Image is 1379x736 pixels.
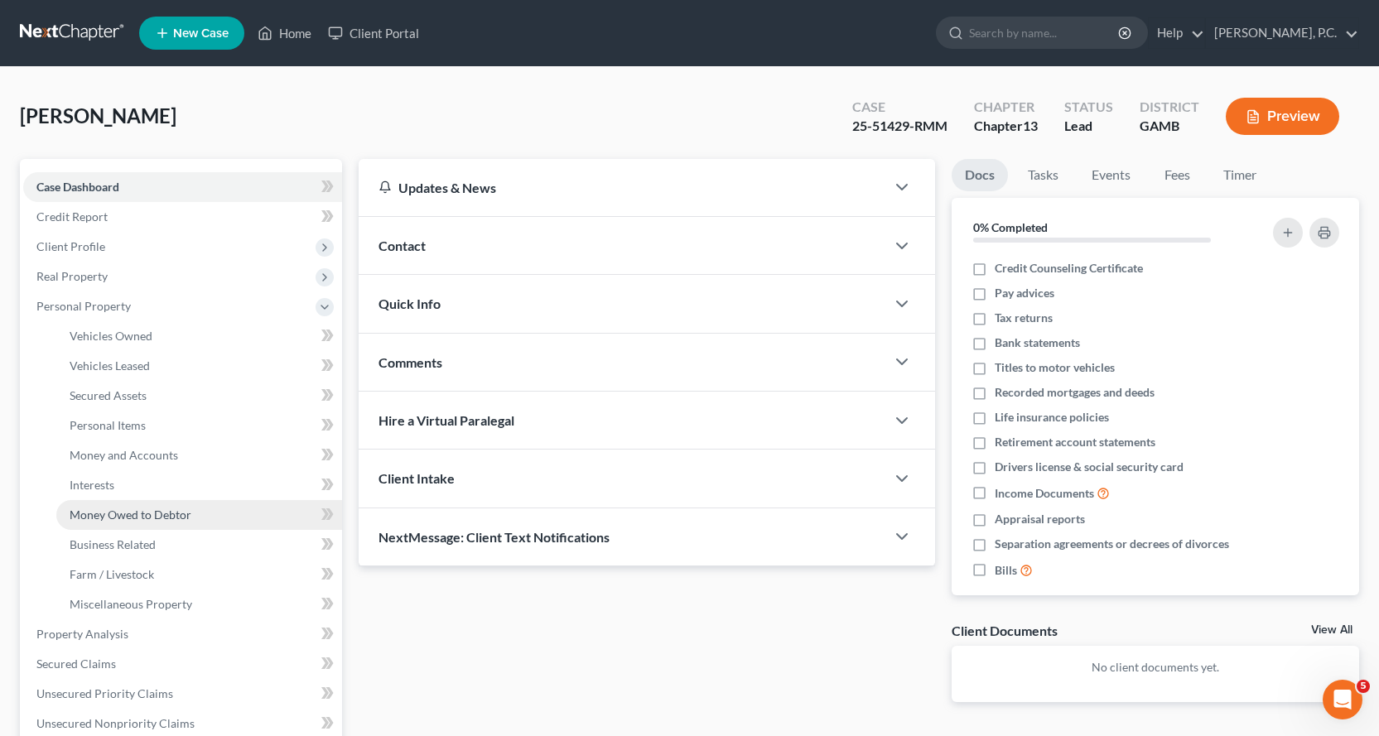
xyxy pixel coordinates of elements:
[56,530,342,560] a: Business Related
[852,98,947,117] div: Case
[23,202,342,232] a: Credit Report
[969,17,1121,48] input: Search by name...
[20,103,176,127] span: [PERSON_NAME]
[379,412,514,428] span: Hire a Virtual Paralegal
[1226,98,1339,135] button: Preview
[36,269,108,283] span: Real Property
[973,220,1048,234] strong: 0% Completed
[1015,159,1072,191] a: Tasks
[1078,159,1144,191] a: Events
[70,597,192,611] span: Miscellaneous Property
[379,296,441,311] span: Quick Info
[995,310,1053,326] span: Tax returns
[995,562,1017,579] span: Bills
[1064,117,1113,136] div: Lead
[36,657,116,671] span: Secured Claims
[36,716,195,730] span: Unsecured Nonpriority Claims
[965,659,1346,676] p: No client documents yet.
[379,470,455,486] span: Client Intake
[974,117,1038,136] div: Chapter
[1140,117,1199,136] div: GAMB
[995,285,1054,301] span: Pay advices
[995,434,1155,450] span: Retirement account statements
[56,351,342,381] a: Vehicles Leased
[36,180,119,194] span: Case Dashboard
[56,411,342,440] a: Personal Items
[56,381,342,411] a: Secured Assets
[1140,98,1199,117] div: District
[23,619,342,649] a: Property Analysis
[852,117,947,136] div: 25-51429-RMM
[995,359,1115,376] span: Titles to motor vehicles
[36,627,128,641] span: Property Analysis
[56,500,342,530] a: Money Owed to Debtor
[1150,159,1203,191] a: Fees
[23,649,342,679] a: Secured Claims
[995,260,1143,277] span: Credit Counseling Certificate
[36,686,173,700] span: Unsecured Priority Claims
[995,536,1229,552] span: Separation agreements or decrees of divorces
[70,537,156,551] span: Business Related
[36,239,105,253] span: Client Profile
[1206,18,1358,48] a: [PERSON_NAME], P.C.
[995,334,1080,351] span: Bank statements
[952,622,1058,639] div: Client Documents
[995,409,1109,426] span: Life insurance policies
[379,354,442,370] span: Comments
[1210,159,1270,191] a: Timer
[995,459,1184,475] span: Drivers license & social security card
[1064,98,1113,117] div: Status
[952,159,1008,191] a: Docs
[995,511,1085,527] span: Appraisal reports
[974,98,1038,117] div: Chapter
[1149,18,1204,48] a: Help
[23,172,342,202] a: Case Dashboard
[1357,680,1370,693] span: 5
[36,299,131,313] span: Personal Property
[70,418,146,432] span: Personal Items
[1311,624,1352,636] a: View All
[56,560,342,589] a: Farm / Livestock
[56,589,342,619] a: Miscellaneous Property
[70,567,154,581] span: Farm / Livestock
[70,388,147,402] span: Secured Assets
[70,478,114,492] span: Interests
[995,485,1094,502] span: Income Documents
[23,679,342,709] a: Unsecured Priority Claims
[70,358,150,373] span: Vehicles Leased
[379,238,426,253] span: Contact
[1023,118,1038,133] span: 13
[56,321,342,351] a: Vehicles Owned
[249,18,320,48] a: Home
[70,508,191,522] span: Money Owed to Debtor
[56,440,342,470] a: Money and Accounts
[173,27,229,40] span: New Case
[36,209,108,224] span: Credit Report
[1323,680,1362,719] iframe: Intercom live chat
[56,470,342,500] a: Interests
[70,448,178,462] span: Money and Accounts
[320,18,427,48] a: Client Portal
[70,329,152,343] span: Vehicles Owned
[379,529,610,545] span: NextMessage: Client Text Notifications
[995,384,1155,401] span: Recorded mortgages and deeds
[379,179,865,196] div: Updates & News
